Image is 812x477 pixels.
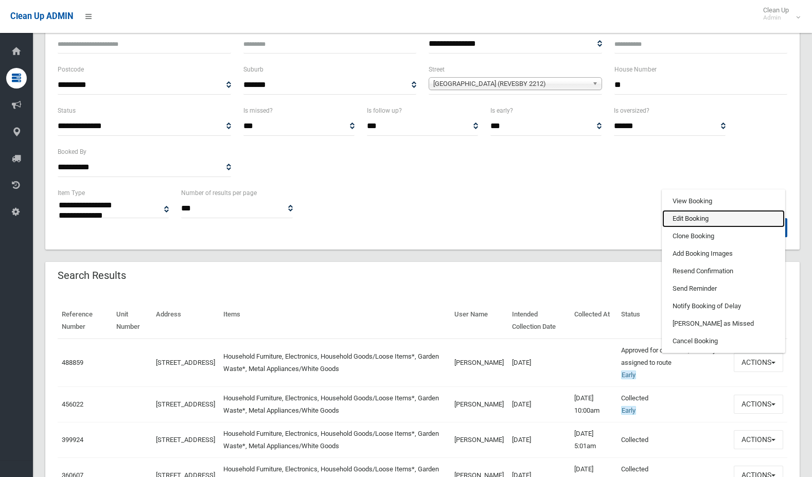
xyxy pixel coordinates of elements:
span: [GEOGRAPHIC_DATA] (REVESBY 2212) [433,78,588,90]
button: Actions [734,430,783,449]
a: Notify Booking of Delay [662,297,785,315]
a: Add Booking Images [662,245,785,262]
button: Actions [734,395,783,414]
a: Clone Booking [662,227,785,245]
label: Is missed? [243,105,273,116]
button: Actions [734,353,783,372]
a: Edit Booking [662,210,785,227]
th: Status [617,303,730,339]
td: [PERSON_NAME] [450,386,508,422]
label: Is early? [490,105,513,116]
a: [PERSON_NAME] as Missed [662,315,785,332]
a: Resend Confirmation [662,262,785,280]
td: Collected [617,386,730,422]
td: Household Furniture, Electronics, Household Goods/Loose Items*, Garden Waste*, Metal Appliances/W... [219,339,450,387]
td: Approved for collection, but not yet assigned to route [617,339,730,387]
small: Admin [763,14,789,22]
label: Postcode [58,64,84,75]
td: [DATE] [508,422,571,457]
header: Search Results [45,266,138,286]
a: Cancel Booking [662,332,785,350]
label: House Number [614,64,657,75]
td: [PERSON_NAME] [450,339,508,387]
td: Household Furniture, Electronics, Household Goods/Loose Items*, Garden Waste*, Metal Appliances/W... [219,386,450,422]
td: [DATE] [508,386,571,422]
span: Clean Up [758,6,799,22]
span: Clean Up ADMIN [10,11,73,21]
td: [DATE] 10:00am [570,386,617,422]
a: [STREET_ADDRESS] [156,359,215,366]
label: Number of results per page [181,187,257,199]
span: Early [621,406,636,415]
a: Send Reminder [662,280,785,297]
th: Address [152,303,219,339]
td: Household Furniture, Electronics, Household Goods/Loose Items*, Garden Waste*, Metal Appliances/W... [219,422,450,457]
a: 456022 [62,400,83,408]
th: Intended Collection Date [508,303,571,339]
a: 488859 [62,359,83,366]
label: Item Type [58,187,85,199]
td: [PERSON_NAME] [450,422,508,457]
th: Items [219,303,450,339]
span: Early [621,370,636,379]
label: Is oversized? [614,105,649,116]
th: Unit Number [112,303,152,339]
label: Status [58,105,76,116]
td: Collected [617,422,730,457]
label: Booked By [58,146,86,157]
th: Collected At [570,303,617,339]
label: Suburb [243,64,263,75]
th: Reference Number [58,303,112,339]
th: User Name [450,303,508,339]
td: [DATE] 5:01am [570,422,617,457]
label: Street [429,64,445,75]
a: 399924 [62,436,83,444]
a: View Booking [662,192,785,210]
a: [STREET_ADDRESS] [156,400,215,408]
td: [DATE] [508,339,571,387]
label: Is follow up? [367,105,402,116]
a: [STREET_ADDRESS] [156,436,215,444]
